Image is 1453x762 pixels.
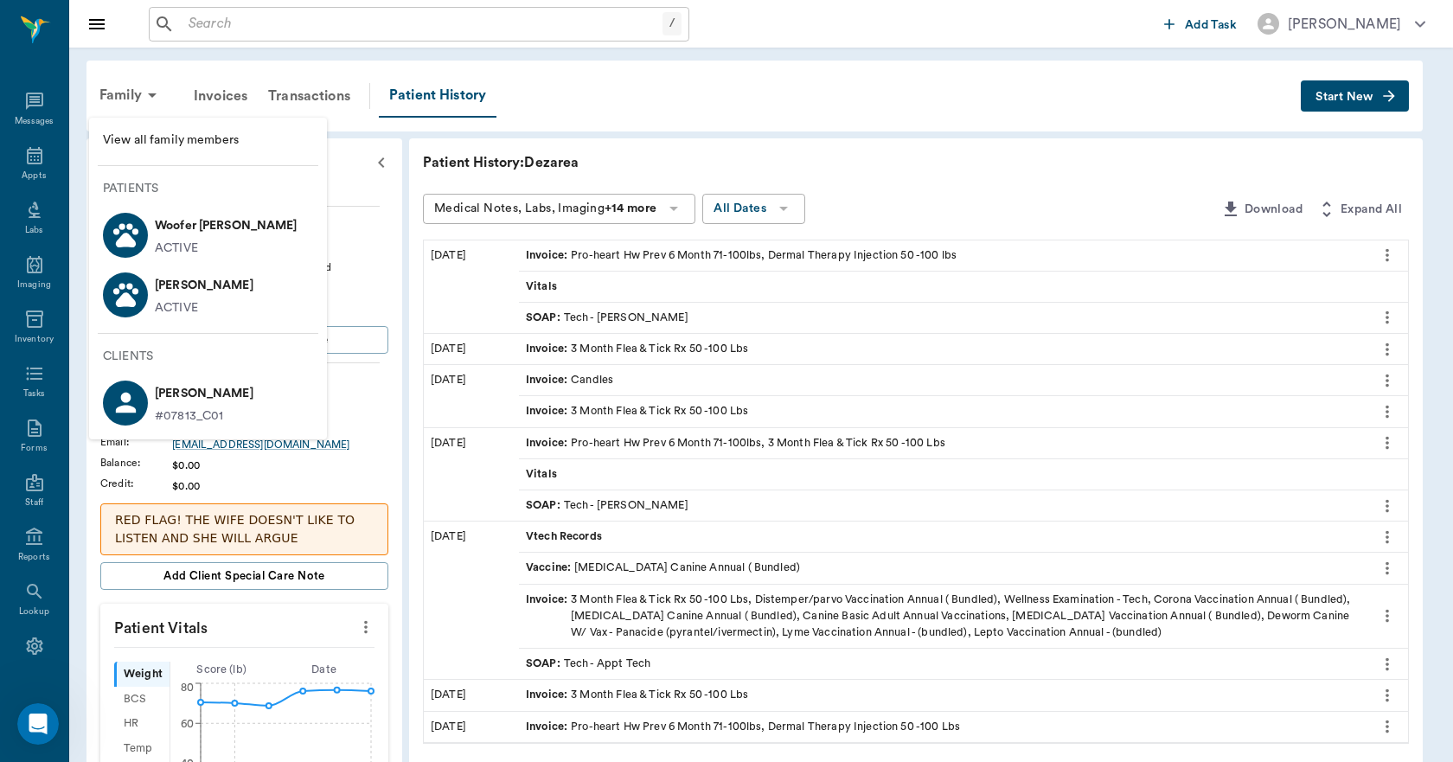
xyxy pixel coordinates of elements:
[155,212,298,240] p: Woofer [PERSON_NAME]
[155,299,198,317] p: ACTIVE
[103,131,313,150] span: View all family members
[17,703,59,745] iframe: Intercom live chat
[89,125,327,157] a: View all family members
[155,272,253,299] p: [PERSON_NAME]
[103,180,327,198] p: Patients
[155,407,253,426] p: #07813_C01
[89,265,327,324] a: [PERSON_NAME] ACTIVE
[155,240,198,258] p: ACTIVE
[89,205,327,265] a: Woofer [PERSON_NAME] ACTIVE
[155,380,253,407] p: [PERSON_NAME]
[89,373,327,432] a: [PERSON_NAME]#07813_C01
[103,348,327,366] p: Clients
